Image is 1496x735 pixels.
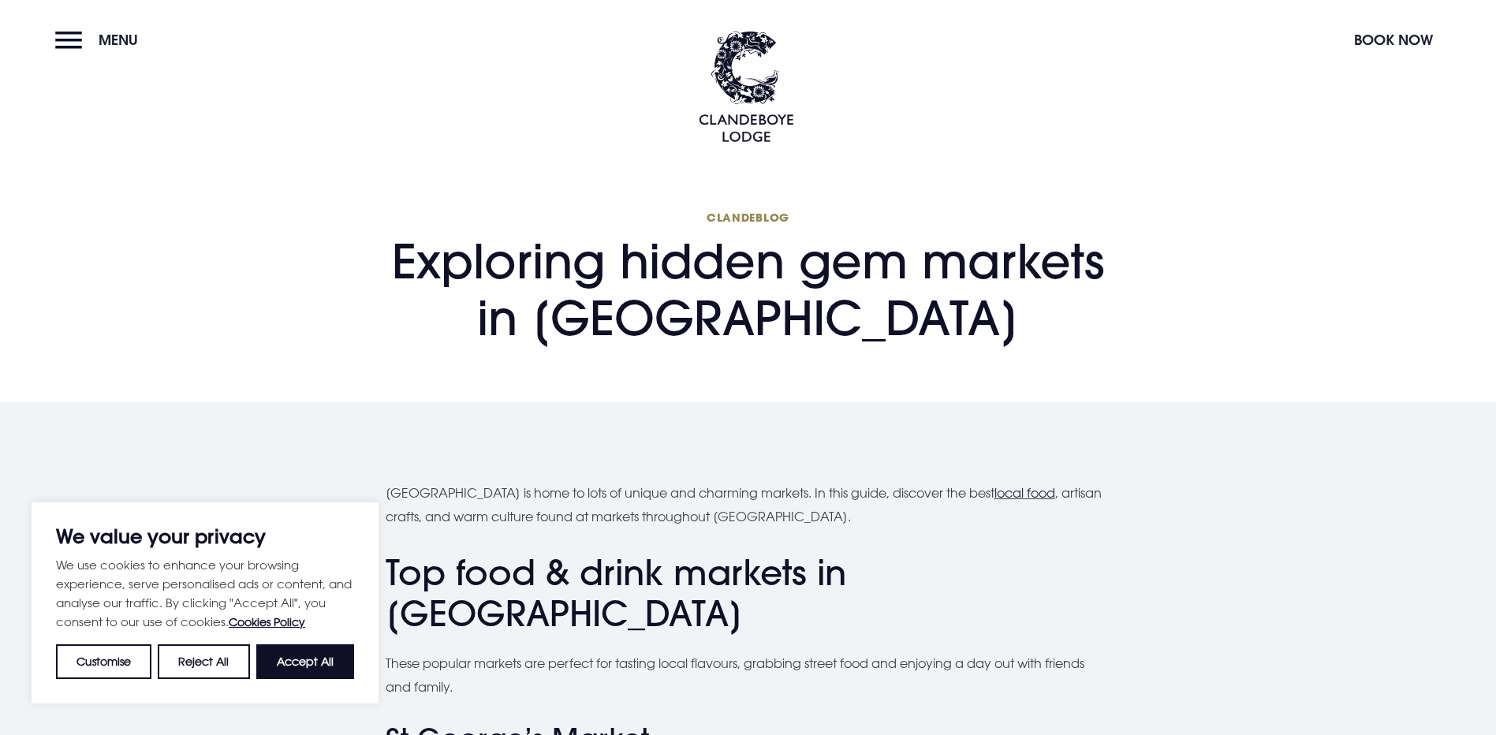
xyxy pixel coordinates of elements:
p: These popular markets are perfect for tasting local flavours, grabbing street food and enjoying a... [386,651,1111,700]
button: Menu [55,23,146,57]
button: Customise [56,644,151,679]
p: [GEOGRAPHIC_DATA] is home to lots of unique and charming markets. In this guide, discover the bes... [386,481,1111,529]
div: We value your privacy [32,502,379,703]
button: Book Now [1346,23,1441,57]
h1: Exploring hidden gem markets in [GEOGRAPHIC_DATA] [386,210,1111,346]
h2: Top food & drink markets in [GEOGRAPHIC_DATA] [386,552,1111,636]
span: Clandeblog [386,210,1111,225]
a: local food [994,485,1055,501]
span: Menu [99,31,138,49]
p: We value your privacy [56,527,354,546]
button: Reject All [158,644,249,679]
button: Accept All [256,644,354,679]
p: We use cookies to enhance your browsing experience, serve personalised ads or content, and analys... [56,555,354,632]
a: Cookies Policy [229,615,305,629]
img: Clandeboye Lodge [699,31,793,142]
